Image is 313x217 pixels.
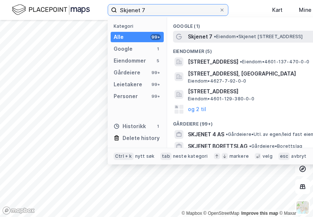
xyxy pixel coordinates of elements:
[276,181,313,217] iframe: Chat Widget
[188,105,206,114] button: og 2 til
[150,34,161,40] div: 99+
[188,142,248,151] span: SKJENET BORETTSLAG
[188,32,212,41] span: Skjenet 7
[229,153,249,159] div: markere
[123,134,160,143] div: Delete history
[155,123,161,129] div: 1
[155,58,161,64] div: 5
[155,46,161,52] div: 1
[114,153,134,160] div: Ctrl + k
[114,122,146,131] div: Historikk
[240,59,309,65] span: Eiendom • 4601-137-470-0-0
[182,211,202,216] a: Mapbox
[214,34,303,40] span: Eiendom • Skjenet [STREET_ADDRESS]
[135,153,155,159] div: nytt søk
[188,78,246,84] span: Eiendom • 4627-7-92-0-0
[114,80,142,89] div: Leietakere
[160,153,172,160] div: tab
[114,33,124,41] div: Alle
[278,153,290,160] div: esc
[226,131,228,137] span: •
[114,68,140,77] div: Gårdeiere
[291,153,306,159] div: avbryt
[150,93,161,99] div: 99+
[241,211,278,216] a: Improve this map
[150,70,161,76] div: 99+
[114,44,133,53] div: Google
[188,96,254,102] span: Eiendom • 4601-129-380-0-0
[117,4,219,16] input: Søk på adresse, matrikkel, gårdeiere, leietakere eller personer
[249,143,251,149] span: •
[188,130,224,139] span: SKJENET 4 AS
[249,143,302,149] span: Gårdeiere • Borettslag
[276,181,313,217] div: Kontrollprogram for chat
[263,153,273,159] div: velg
[150,81,161,87] div: 99+
[203,211,239,216] a: OpenStreetMap
[188,57,238,66] span: [STREET_ADDRESS]
[114,23,164,29] div: Kategori
[114,56,146,65] div: Eiendommer
[114,92,138,101] div: Personer
[240,59,242,64] span: •
[272,6,283,14] div: Kart
[173,153,208,159] div: neste kategori
[2,206,35,215] a: Mapbox homepage
[12,3,90,16] img: logo.f888ab2527a4732fd821a326f86c7f29.svg
[214,34,216,39] span: •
